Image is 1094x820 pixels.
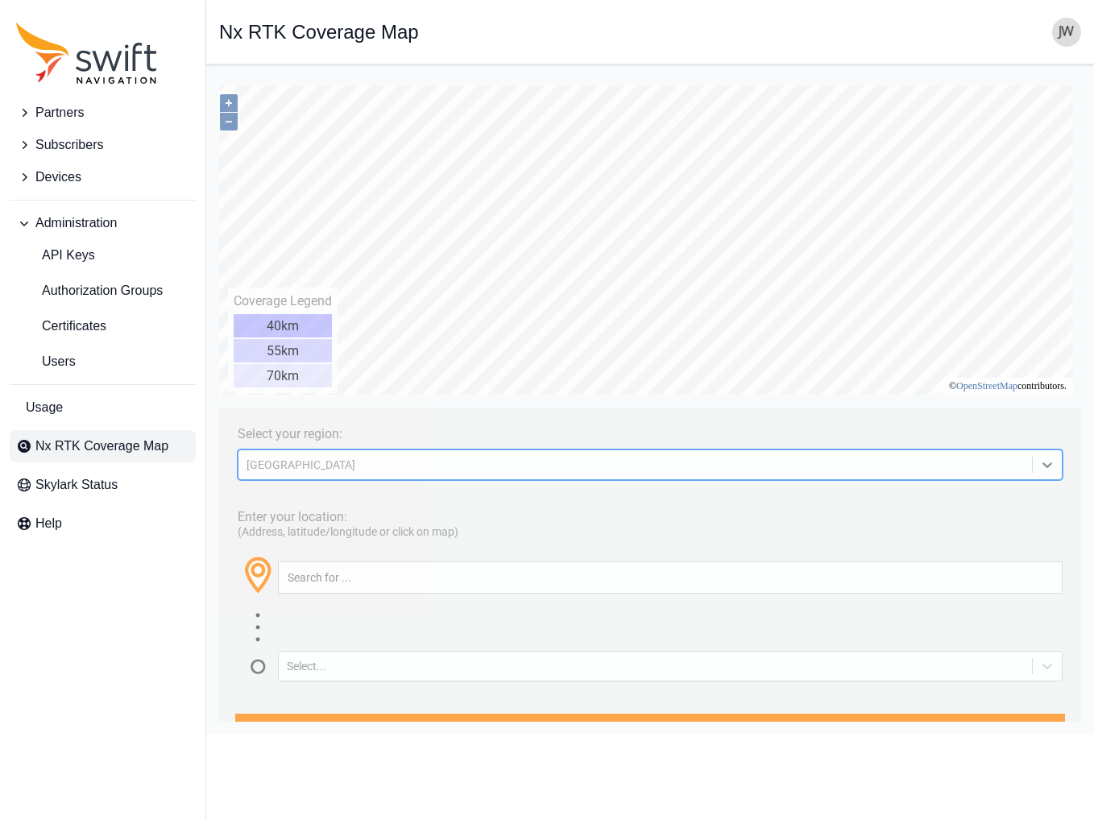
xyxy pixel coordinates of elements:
[35,437,168,456] span: Nx RTK Coverage Map
[10,207,196,239] button: Administration
[16,246,95,265] span: API Keys
[35,475,118,495] span: Skylark Status
[1052,18,1081,47] img: user photo
[10,129,196,161] button: Subscribers
[10,391,196,424] a: Usage
[10,239,196,271] a: API Keys
[10,161,196,193] button: Devices
[26,398,63,417] span: Usage
[10,430,196,462] a: Nx RTK Coverage Map
[16,352,76,371] span: Users
[15,287,113,310] div: 70km
[16,281,163,300] span: Authorization Groups
[219,23,419,42] h1: Nx RTK Coverage Map
[35,213,117,233] span: Administration
[10,275,196,307] a: Authorization Groups
[10,97,196,129] button: Partners
[730,303,847,314] li: © contributors.
[10,507,196,540] a: Help
[10,346,196,378] a: Users
[737,303,798,314] a: OpenStreetMap
[15,237,113,260] div: 40km
[35,135,103,155] span: Subscribers
[35,514,62,533] span: Help
[10,310,196,342] a: Certificates
[15,216,113,231] div: Coverage Legend
[35,103,84,122] span: Partners
[15,262,113,285] div: 55km
[35,168,81,187] span: Devices
[219,77,1081,722] iframe: RTK Map
[16,317,106,336] span: Certificates
[10,469,196,501] a: Skylark Status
